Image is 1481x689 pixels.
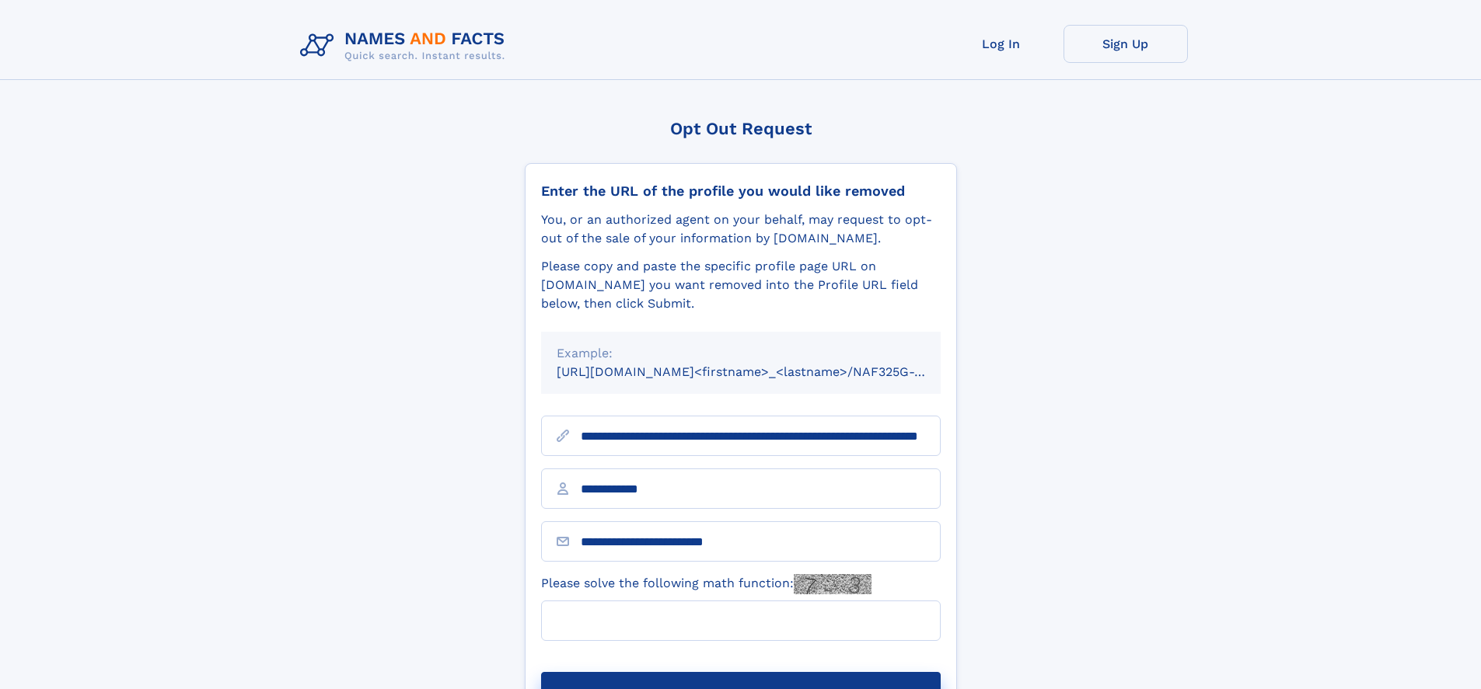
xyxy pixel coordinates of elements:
div: Opt Out Request [525,119,957,138]
small: [URL][DOMAIN_NAME]<firstname>_<lastname>/NAF325G-xxxxxxxx [557,364,970,379]
div: Please copy and paste the specific profile page URL on [DOMAIN_NAME] you want removed into the Pr... [541,257,941,313]
div: Enter the URL of the profile you would like removed [541,183,941,200]
a: Sign Up [1064,25,1188,63]
a: Log In [939,25,1064,63]
div: Example: [557,344,925,363]
img: Logo Names and Facts [294,25,518,67]
label: Please solve the following math function: [541,574,871,594]
div: You, or an authorized agent on your behalf, may request to opt-out of the sale of your informatio... [541,211,941,248]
